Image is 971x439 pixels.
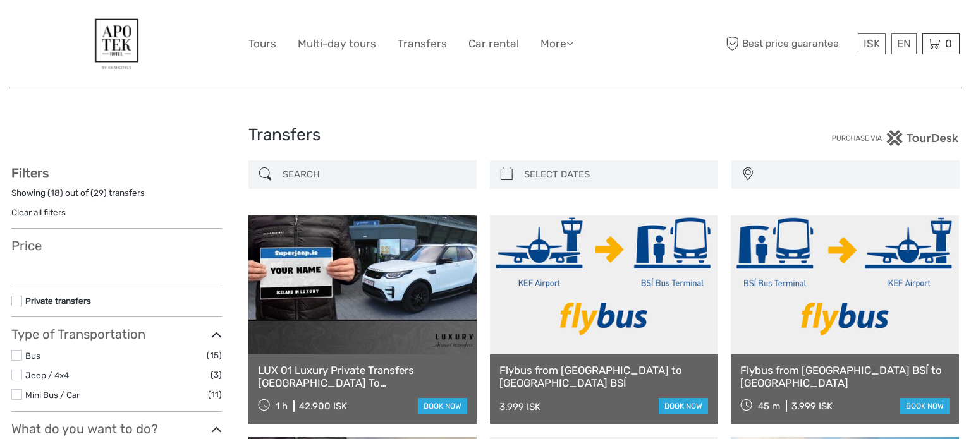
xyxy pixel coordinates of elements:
[468,35,519,53] a: Car rental
[11,207,66,217] a: Clear all filters
[11,238,222,253] h3: Price
[25,370,69,380] a: Jeep / 4x4
[519,164,712,186] input: SELECT DATES
[207,348,222,363] span: (15)
[25,390,80,400] a: Mini Bus / Car
[276,400,288,412] span: 1 h
[258,364,467,390] a: LUX 01 Luxury Private Transfers [GEOGRAPHIC_DATA] To [GEOGRAPHIC_DATA]
[11,421,222,436] h3: What do you want to do?
[900,398,950,414] a: book now
[499,364,709,390] a: Flybus from [GEOGRAPHIC_DATA] to [GEOGRAPHIC_DATA] BSÍ
[499,401,540,412] div: 3.999 ISK
[298,35,376,53] a: Multi-day tours
[891,33,917,54] div: EN
[248,125,723,145] h1: Transfers
[11,165,49,181] strong: Filters
[25,351,40,361] a: Bus
[248,35,276,53] a: Tours
[943,37,954,50] span: 0
[51,187,60,199] label: 18
[659,398,708,414] a: book now
[211,368,222,382] span: (3)
[864,37,880,50] span: ISK
[11,187,222,207] div: Showing ( ) out of ( ) transfers
[25,296,91,306] a: Private transfers
[208,387,222,402] span: (11)
[740,364,950,390] a: Flybus from [GEOGRAPHIC_DATA] BSÍ to [GEOGRAPHIC_DATA]
[418,398,467,414] a: book now
[83,9,151,78] img: 77-9d1c84b2-efce-47e2-937f-6c1b6e9e5575_logo_big.jpg
[540,35,573,53] a: More
[278,164,470,186] input: SEARCH
[11,327,222,342] h3: Type of Transportation
[723,33,855,54] span: Best price guarantee
[94,187,104,199] label: 29
[831,130,960,146] img: PurchaseViaTourDesk.png
[299,400,347,412] div: 42.900 ISK
[758,400,780,412] span: 45 m
[398,35,447,53] a: Transfers
[791,400,833,412] div: 3.999 ISK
